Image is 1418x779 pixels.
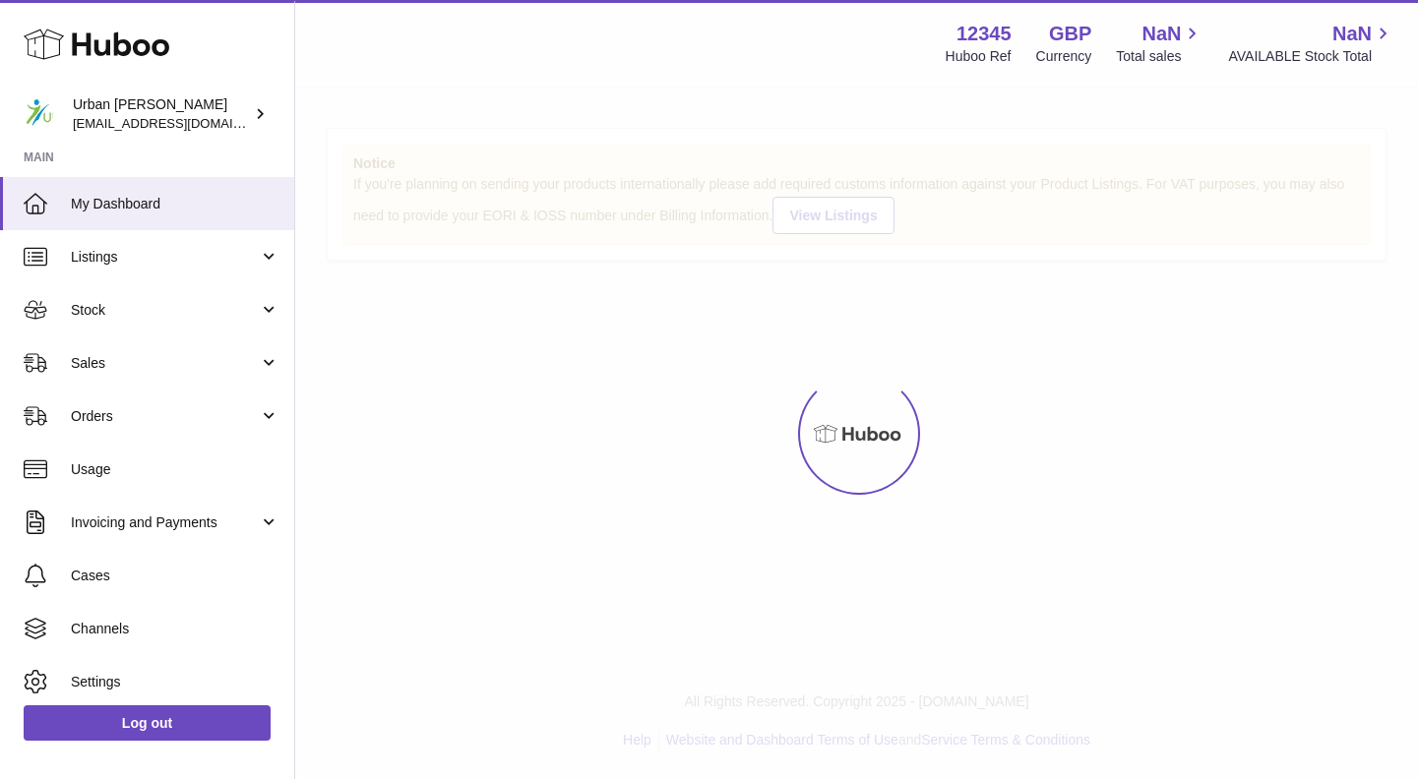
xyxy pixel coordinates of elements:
span: [EMAIL_ADDRESS][DOMAIN_NAME] [73,115,289,131]
span: NaN [1141,21,1181,47]
span: Total sales [1116,47,1203,66]
span: AVAILABLE Stock Total [1228,47,1394,66]
span: NaN [1332,21,1372,47]
a: NaN Total sales [1116,21,1203,66]
a: Log out [24,705,271,741]
span: Cases [71,567,279,585]
img: orders@urbanpoling.com [24,99,53,129]
a: NaN AVAILABLE Stock Total [1228,21,1394,66]
div: Urban [PERSON_NAME] [73,95,250,133]
span: Listings [71,248,259,267]
span: Stock [71,301,259,320]
span: Orders [71,407,259,426]
span: My Dashboard [71,195,279,213]
div: Huboo Ref [946,47,1012,66]
span: Channels [71,620,279,638]
div: Currency [1036,47,1092,66]
span: Invoicing and Payments [71,513,259,532]
strong: GBP [1049,21,1091,47]
span: Sales [71,354,259,373]
span: Usage [71,460,279,479]
span: Settings [71,673,279,691]
strong: 12345 [956,21,1012,47]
